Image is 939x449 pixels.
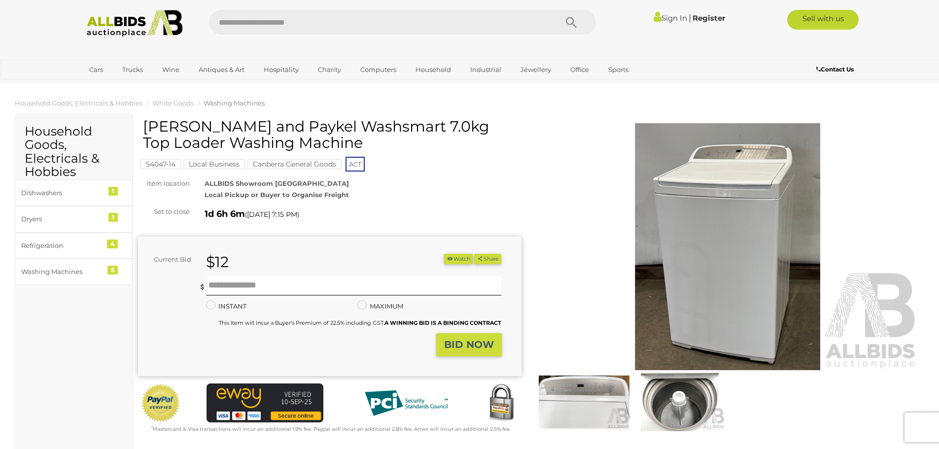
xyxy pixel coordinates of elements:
div: Dryers [21,213,103,225]
button: Search [547,10,596,35]
a: Trucks [116,62,149,78]
img: PCI DSS compliant [357,383,455,423]
a: 54047-14 [140,160,181,168]
div: Current Bid [138,254,199,265]
span: ACT [346,157,365,172]
div: Item location [131,178,197,189]
button: BID NOW [436,333,502,356]
a: Dishwashers 1 [15,180,133,206]
span: [DATE] 7:15 PM [247,210,297,219]
mark: 54047-14 [140,159,181,169]
a: Dryers 1 [15,206,133,232]
a: Contact Us [816,64,856,75]
mark: Canberra General Goods [247,159,342,169]
h2: Household Goods, Electricals & Hobbies [25,125,123,179]
div: 1 [108,187,118,196]
a: White Goods [152,99,194,107]
a: Antiques & Art [192,62,251,78]
div: Washing Machines [21,266,103,277]
strong: Local Pickup or Buyer to Organise Freight [205,191,349,199]
strong: 1d 6h 6m [205,208,245,219]
a: Sign In [654,13,687,23]
strong: ALLBIDS Showroom [GEOGRAPHIC_DATA] [205,179,349,187]
strong: BID NOW [444,339,494,350]
small: This Item will incur a Buyer's Premium of 22.5% including GST. [219,319,501,326]
a: Sell with us [787,10,859,30]
button: Watch [444,254,473,264]
div: Refrigeration [21,240,103,251]
small: Mastercard & Visa transactions will incur an additional 1.9% fee. Paypal will incur an additional... [151,426,511,432]
h1: [PERSON_NAME] and Paykel Washsmart 7.0kg Top Loader Washing Machine [143,118,519,151]
a: Household [409,62,457,78]
b: A WINNING BID IS A BINDING CONTRACT [384,319,501,326]
button: Share [474,254,501,264]
img: eWAY Payment Gateway [207,383,323,422]
a: Computers [354,62,403,78]
div: 5 [107,266,118,275]
div: Dishwashers [21,187,103,199]
a: Industrial [464,62,508,78]
a: Register [693,13,725,23]
a: Charity [312,62,348,78]
a: Local Business [183,160,245,168]
label: MAXIMUM [357,301,403,312]
label: INSTANT [206,301,246,312]
strong: $12 [206,253,229,271]
a: Wine [156,62,186,78]
img: Official PayPal Seal [140,383,181,423]
a: Canberra General Goods [247,160,342,168]
a: Cars [83,62,109,78]
li: Watch this item [444,254,473,264]
a: Jewellery [514,62,557,78]
b: Contact Us [816,66,854,73]
span: | [689,12,691,23]
a: Sports [602,62,635,78]
img: Allbids.com.au [81,10,188,37]
a: Household Goods, Electricals & Hobbies [15,99,142,107]
a: Refrigeration 4 [15,233,133,259]
span: ( ) [245,210,299,218]
a: Office [564,62,595,78]
a: Hospitality [257,62,305,78]
mark: Local Business [183,159,245,169]
div: 4 [107,240,118,248]
img: Fisher and Paykel Washsmart 7.0kg Top Loader Washing Machine [536,123,920,370]
img: Secured by Rapid SSL [482,383,521,423]
a: [GEOGRAPHIC_DATA] [83,78,166,94]
a: Washing Machines 5 [15,259,133,285]
img: Fisher and Paykel Washsmart 7.0kg Top Loader Washing Machine [539,373,629,431]
a: Washing Machines [204,99,265,107]
img: Fisher and Paykel Washsmart 7.0kg Top Loader Washing Machine [634,373,725,431]
div: Set to close [131,206,197,217]
div: 1 [108,213,118,222]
